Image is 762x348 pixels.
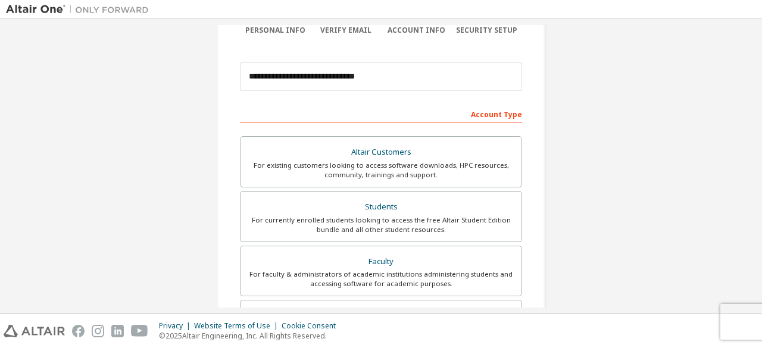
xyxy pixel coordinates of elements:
div: For existing customers looking to access software downloads, HPC resources, community, trainings ... [248,161,514,180]
img: facebook.svg [72,325,85,337]
div: Website Terms of Use [194,321,282,331]
p: © 2025 Altair Engineering, Inc. All Rights Reserved. [159,331,343,341]
div: Verify Email [311,26,382,35]
div: For faculty & administrators of academic institutions administering students and accessing softwa... [248,269,514,289]
div: Personal Info [240,26,311,35]
div: For currently enrolled students looking to access the free Altair Student Edition bundle and all ... [248,215,514,234]
img: linkedin.svg [111,325,124,337]
img: instagram.svg [92,325,104,337]
img: altair_logo.svg [4,325,65,337]
div: Account Info [381,26,452,35]
div: Students [248,199,514,215]
div: Account Type [240,104,522,123]
div: Altair Customers [248,144,514,161]
img: youtube.svg [131,325,148,337]
div: Privacy [159,321,194,331]
div: Cookie Consent [282,321,343,331]
div: Security Setup [452,26,523,35]
img: Altair One [6,4,155,15]
div: Faculty [248,253,514,270]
